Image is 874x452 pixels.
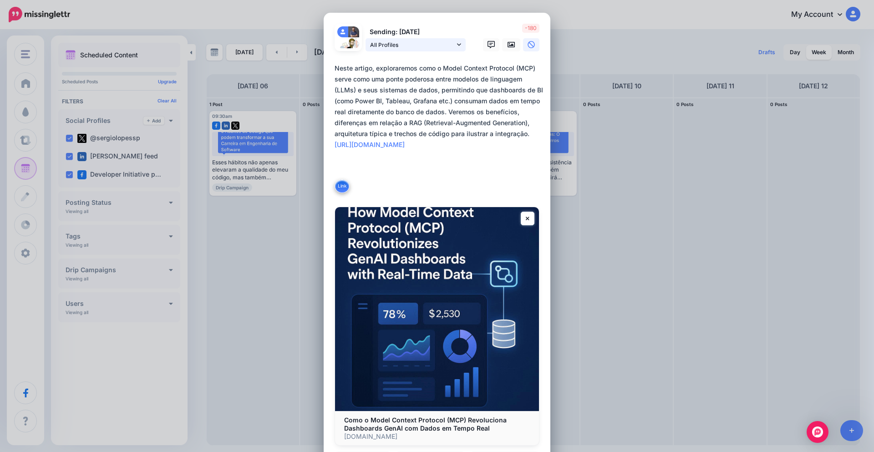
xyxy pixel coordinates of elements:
[337,37,359,59] img: QppGEvPG-82148.jpg
[344,416,507,432] b: Como o Model Context Protocol (MCP) Revoluciona Dashboards GenAI com Dados em Tempo Real
[335,179,350,193] button: Link
[522,24,539,33] span: -180
[344,432,530,441] p: [DOMAIN_NAME]
[807,421,828,443] div: Open Intercom Messenger
[335,63,544,150] div: Neste artigo, exploraremos como o Model Context Protocol (MCP) serve como uma ponte poderosa entr...
[366,38,466,51] a: All Profiles
[335,207,539,411] img: Como o Model Context Protocol (MCP) Revoluciona Dashboards GenAI com Dados em Tempo Real
[348,26,359,37] img: 404938064_7577128425634114_8114752557348925942_n-bsa142071.jpg
[337,26,348,37] img: user_default_image.png
[370,40,455,50] span: All Profiles
[366,27,466,37] p: Sending: [DATE]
